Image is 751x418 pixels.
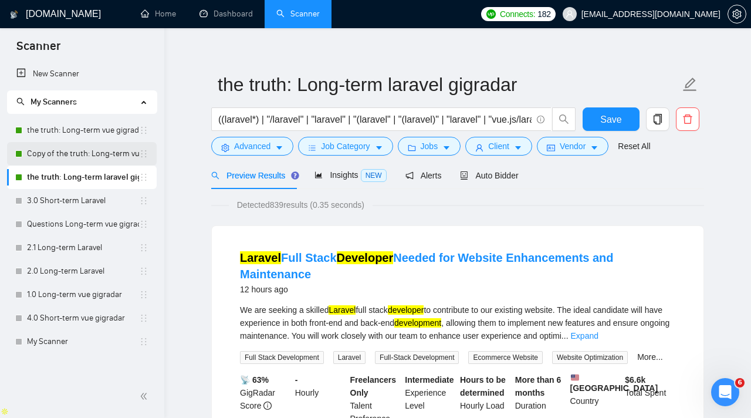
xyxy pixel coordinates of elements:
[408,143,416,152] span: folder
[27,236,139,259] a: 2.1 Long-term Laravel
[625,375,645,385] b: $ 6.6k
[27,330,139,353] a: My Scanner
[618,140,650,153] a: Reset All
[646,107,669,131] button: copy
[460,171,518,180] span: Auto Bidder
[711,378,739,406] iframe: Intercom live chat
[139,267,148,276] span: holder
[728,9,746,19] span: setting
[361,169,387,182] span: NEW
[350,375,397,397] b: Freelancers Only
[7,259,157,283] li: 2.0 Long-term Laravel
[275,143,283,152] span: caret-down
[388,305,424,315] mark: developer
[240,282,675,296] div: 12 hours ago
[139,173,148,182] span: holder
[583,107,640,131] button: Save
[682,77,698,92] span: edit
[647,114,669,124] span: copy
[561,331,569,341] span: ...
[553,114,575,124] span: search
[637,352,663,362] a: More...
[7,236,157,259] li: 2.1 Long-term Laravel
[560,140,586,153] span: Vendor
[298,137,393,156] button: barsJob Categorycaret-down
[460,375,506,397] b: Hours to be determined
[321,140,370,153] span: Job Category
[7,38,70,62] span: Scanner
[27,166,139,189] a: the truth: Long-term laravel gigradar
[537,137,608,156] button: idcardVendorcaret-down
[218,70,680,99] input: Scanner name...
[405,171,442,180] span: Alerts
[140,390,151,402] span: double-left
[405,375,454,385] b: Intermediate
[211,137,293,156] button: settingAdvancedcaret-down
[199,9,253,19] a: dashboardDashboard
[27,283,139,306] a: 1.0 Long-term vue gigradar
[7,213,157,236] li: Questions Long-term vue gigradar
[566,10,574,18] span: user
[139,290,148,299] span: holder
[468,351,542,364] span: Ecommerce Website
[676,107,699,131] button: delete
[537,116,544,123] span: info-circle
[514,143,522,152] span: caret-down
[1,407,9,416] img: Apollo
[486,9,496,19] img: upwork-logo.png
[308,143,316,152] span: bars
[571,331,598,341] a: Expand
[139,196,148,205] span: holder
[421,140,438,153] span: Jobs
[475,143,483,152] span: user
[290,170,300,181] div: Tooltip anchor
[276,9,320,19] a: searchScanner
[333,351,366,364] span: Laravel
[27,119,139,142] a: the truth: Long-term vue gigradar
[590,143,598,152] span: caret-down
[240,251,281,264] mark: Laravel
[7,330,157,353] li: My Scanner
[139,149,148,159] span: holder
[375,143,383,152] span: caret-down
[139,243,148,252] span: holder
[234,140,270,153] span: Advanced
[7,283,157,306] li: 1.0 Long-term vue gigradar
[394,318,441,328] mark: development
[240,251,614,281] a: LaravelFull StackDeveloperNeeded for Website Enhancements and Maintenance
[139,220,148,229] span: holder
[571,373,579,382] img: 🇺🇸
[7,166,157,189] li: the truth: Long-term laravel gigradar
[537,8,550,21] span: 182
[552,351,628,364] span: Website Optimization
[547,143,555,152] span: idcard
[314,171,323,179] span: area-chart
[515,375,561,397] b: More than 6 months
[10,5,18,24] img: logo
[465,137,532,156] button: userClientcaret-down
[7,62,157,86] li: New Scanner
[500,8,535,21] span: Connects:
[218,112,532,127] input: Search Freelance Jobs...
[263,402,272,410] span: info-circle
[31,97,77,107] span: My Scanners
[221,143,229,152] span: setting
[405,171,414,180] span: notification
[314,170,386,180] span: Insights
[7,142,157,166] li: Copy of the truth: Long-term vue gigradar
[398,137,461,156] button: folderJobscaret-down
[295,375,298,385] b: -
[552,107,576,131] button: search
[139,313,148,323] span: holder
[676,114,699,124] span: delete
[139,337,148,346] span: holder
[7,306,157,330] li: 4.0 Short-term vue gigradar
[728,9,746,19] a: setting
[240,375,269,385] b: 📡 63%
[728,5,746,23] button: setting
[570,373,658,393] b: [GEOGRAPHIC_DATA]
[16,97,25,106] span: search
[337,251,394,264] mark: Developer
[488,140,509,153] span: Client
[600,112,621,127] span: Save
